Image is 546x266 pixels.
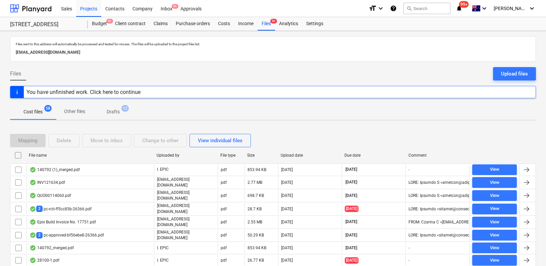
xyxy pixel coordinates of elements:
p: [EMAIL_ADDRESS][DOMAIN_NAME] [157,229,215,241]
i: notifications [456,4,462,12]
div: [DATE] [281,167,293,172]
div: [DATE] [281,180,293,185]
p: Drafts [107,108,120,115]
span: search [406,6,412,11]
div: [DATE] [281,258,293,263]
span: 58 [44,105,52,112]
button: View [472,255,517,266]
div: - [408,246,410,250]
p: [EMAIL_ADDRESS][DOMAIN_NAME] [16,49,530,56]
div: 50.29 KB [248,233,264,237]
div: View [490,192,499,200]
div: OCR finished [30,193,36,198]
a: Purchase orders [172,17,214,31]
a: Claims [150,17,172,31]
div: [DATE] [281,246,293,250]
button: View [472,164,517,175]
div: View [490,205,499,213]
div: You have unfinished work. Click here to continue [26,89,141,95]
div: pdf [221,207,227,211]
div: 853.94 KB [248,246,266,250]
span: 2 [36,206,43,212]
div: OCR finished [30,258,36,263]
span: [DATE] [345,193,358,199]
div: OCR finished [30,206,36,212]
p: I. EPIC [157,245,169,251]
div: File type [220,153,242,158]
span: [DATE] [345,219,358,225]
span: 99+ [459,1,469,8]
div: [DATE] [281,220,293,224]
div: 28100-1.pdf [30,258,59,263]
button: View [472,230,517,241]
a: Settings [302,17,327,31]
p: I. EPIC [157,258,169,263]
div: 2.77 MB [248,180,262,185]
div: pc-rcti-ff5cc85b-26366.pdf [30,206,92,212]
p: Files sent to this address will automatically be processed and tested for viruses. The files will... [16,42,530,46]
div: Epix Build Invoice No. 17751.pdf [30,219,96,225]
span: [DATE] [345,206,359,212]
span: [DATE] [345,167,358,172]
div: View [490,244,499,252]
i: keyboard_arrow_down [377,4,385,12]
span: 2 [36,232,43,238]
div: OCR finished [30,219,36,225]
div: View [490,231,499,239]
div: pdf [221,233,227,237]
div: Budget [88,17,111,31]
div: 698.7 KB [248,193,264,198]
button: View [472,204,517,214]
div: pc-approved-bf56ebe8-26366.pdf [30,232,104,238]
div: INV121634.pdf [30,180,65,185]
p: [EMAIL_ADDRESS][DOMAIN_NAME] [157,177,215,188]
i: format_size [369,4,377,12]
iframe: Chat Widget [512,234,546,266]
span: 9+ [270,19,277,23]
button: Search [403,3,450,14]
div: File name [29,153,151,158]
p: [EMAIL_ADDRESS][DOMAIN_NAME] [157,203,215,214]
div: Comment [408,153,467,158]
p: Other files [64,108,85,115]
div: Costs [214,17,234,31]
div: 2.55 MB [248,220,262,224]
div: pdf [221,193,227,198]
div: 28.7 KB [248,207,262,211]
div: Client contract [111,17,150,31]
span: [DATE] [345,232,358,238]
a: Analytics [275,17,302,31]
span: [DATE] [345,179,358,185]
button: Upload files [493,67,536,81]
div: 26.77 KB [248,258,264,263]
i: keyboard_arrow_down [528,4,536,12]
div: [DATE] [281,193,293,198]
div: - [408,167,410,172]
div: OCR finished [30,245,36,251]
div: OCR finished [30,232,36,238]
div: Uploaded by [157,153,215,158]
div: Upload files [501,69,528,78]
div: View [490,218,499,226]
p: [EMAIL_ADDRESS][DOMAIN_NAME] [157,216,215,228]
div: pdf [221,246,227,250]
span: 9+ [106,19,113,23]
div: View [490,179,499,187]
div: Due date [344,153,403,158]
div: View individual files [198,136,242,145]
button: View [472,190,517,201]
div: View [490,257,499,264]
button: View [472,177,517,188]
p: [EMAIL_ADDRESS][DOMAIN_NAME] [157,190,215,201]
div: [DATE] [281,233,293,237]
i: Knowledge base [390,4,397,12]
div: [DATE] [281,207,293,211]
button: View individual files [189,134,251,147]
div: pdf [221,167,227,172]
span: 12 [121,105,129,112]
a: Budget9+ [88,17,111,31]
